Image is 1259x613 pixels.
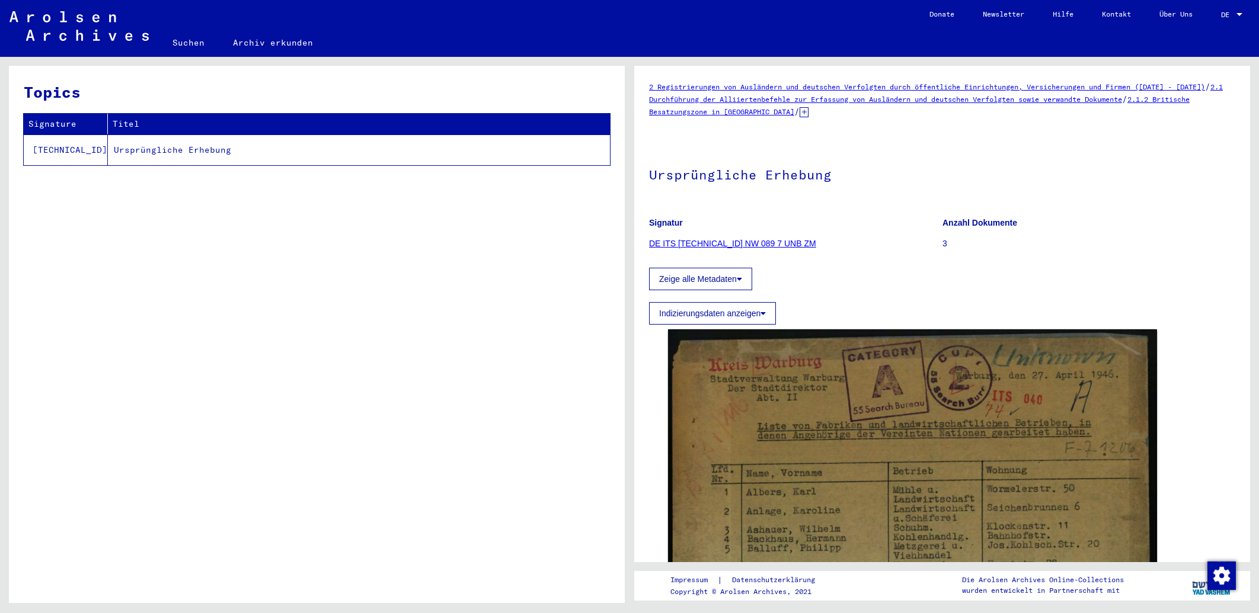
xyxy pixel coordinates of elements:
p: Copyright © Arolsen Archives, 2021 [670,586,829,597]
img: Arolsen_neg.svg [9,11,149,41]
img: Zustimmung ändern [1207,561,1236,590]
th: Signature [24,114,108,134]
span: / [794,106,800,117]
a: Impressum [670,574,717,586]
a: Archiv erkunden [219,28,327,57]
a: Datenschutzerklärung [723,574,829,586]
div: | [670,574,829,586]
a: Suchen [158,28,219,57]
div: Zustimmung ändern [1207,561,1235,589]
b: Anzahl Dokumente [942,218,1017,227]
a: DE ITS [TECHNICAL_ID] NW 089 7 UNB ZM [649,239,816,248]
h3: Topics [24,81,609,104]
p: wurden entwickelt in Partnerschaft mit [962,585,1124,596]
span: / [1205,81,1210,92]
td: Ursprüngliche Erhebung [108,134,610,165]
th: Titel [108,114,610,134]
p: Die Arolsen Archives Online-Collections [962,575,1124,585]
button: Zeige alle Metadaten [649,268,752,290]
td: [TECHNICAL_ID] [24,134,108,165]
span: DE [1221,11,1234,19]
h1: Ursprüngliche Erhebung [649,147,1235,200]
img: yv_logo.png [1190,570,1234,600]
button: Indizierungsdaten anzeigen [649,302,776,325]
a: 2 Registrierungen von Ausländern und deutschen Verfolgten durch öffentliche Einrichtungen, Versic... [649,82,1205,91]
span: / [1122,94,1127,104]
b: Signatur [649,218,683,227]
p: 3 [942,238,1235,250]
